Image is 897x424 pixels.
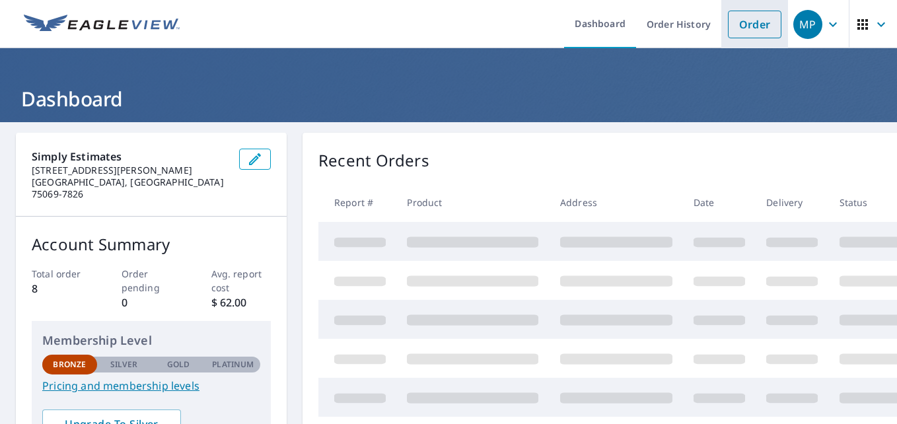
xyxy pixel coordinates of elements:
[318,149,429,172] p: Recent Orders
[318,183,396,222] th: Report #
[167,359,190,371] p: Gold
[16,85,881,112] h1: Dashboard
[32,267,92,281] p: Total order
[728,11,781,38] a: Order
[550,183,683,222] th: Address
[122,295,182,310] p: 0
[683,183,756,222] th: Date
[793,10,822,39] div: MP
[396,183,549,222] th: Product
[122,267,182,295] p: Order pending
[756,183,828,222] th: Delivery
[110,359,138,371] p: Silver
[211,295,271,310] p: $ 62.00
[211,267,271,295] p: Avg. report cost
[24,15,180,34] img: EV Logo
[32,149,229,164] p: Simply Estimates
[53,359,86,371] p: Bronze
[32,232,271,256] p: Account Summary
[32,281,92,297] p: 8
[42,332,260,349] p: Membership Level
[32,164,229,176] p: [STREET_ADDRESS][PERSON_NAME]
[212,359,254,371] p: Platinum
[42,378,260,394] a: Pricing and membership levels
[32,176,229,200] p: [GEOGRAPHIC_DATA], [GEOGRAPHIC_DATA] 75069-7826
